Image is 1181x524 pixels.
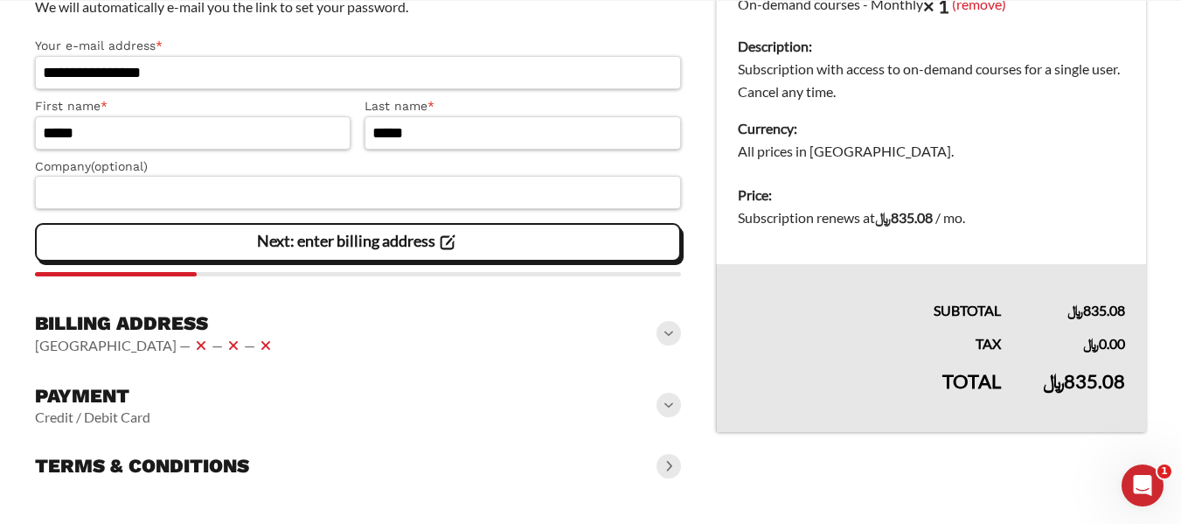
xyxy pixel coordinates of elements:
vaadin-horizontal-layout: [GEOGRAPHIC_DATA] — — — [35,335,276,356]
span: ﷼ [1067,302,1083,318]
label: First name [35,96,351,116]
label: Last name [365,96,680,116]
bdi: 835.08 [1043,369,1125,393]
span: ﷼ [1083,335,1099,352]
dt: Price: [738,184,1125,206]
dt: Currency: [738,117,1125,140]
bdi: 0.00 [1083,335,1125,352]
vaadin-horizontal-layout: Credit / Debit Card [35,409,150,426]
th: Tax [716,322,1022,355]
h3: Terms & conditions [35,454,249,479]
bdi: 835.08 [1067,302,1125,318]
span: (optional) [91,159,148,173]
vaadin-button: Next: enter billing address [35,223,681,262]
bdi: 835.08 [875,209,933,226]
label: Your e-mail address [35,36,681,56]
span: Subscription renews at . [738,209,965,226]
h3: Billing address [35,311,276,336]
label: Company [35,157,681,177]
th: Subtotal [716,264,1022,322]
th: Total [716,355,1022,432]
dd: Subscription with access to on-demand courses for a single user. Cancel any time. [738,58,1125,103]
span: ﷼ [1043,369,1064,393]
dt: Description: [738,35,1125,58]
dd: All prices in [GEOGRAPHIC_DATA]. [738,140,1125,163]
iframe: Intercom live chat [1122,465,1164,507]
span: 1 [1157,465,1171,479]
span: / mo [935,209,962,226]
h3: Payment [35,384,150,409]
span: ﷼ [875,209,891,226]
